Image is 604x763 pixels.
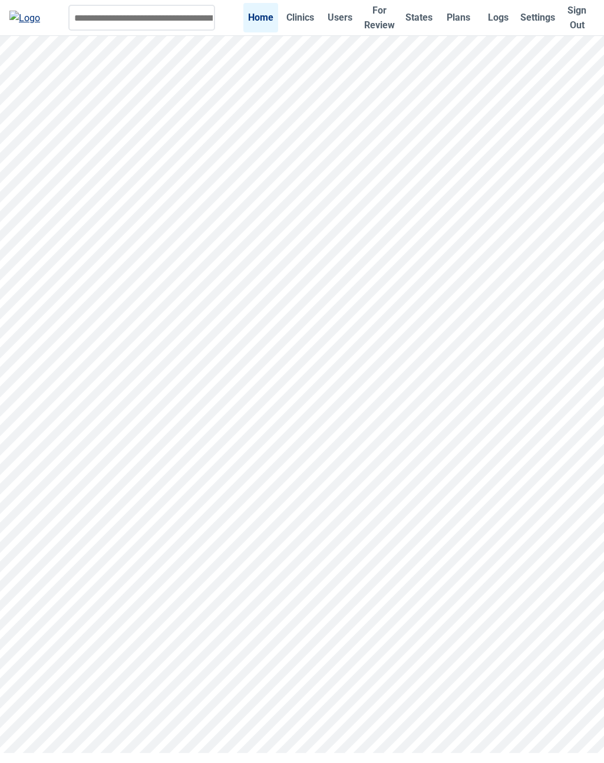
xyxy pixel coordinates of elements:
a: Plans [441,3,476,32]
img: Logo [9,11,40,25]
a: Clinics [283,3,318,32]
a: Home [243,3,278,32]
a: Logs [481,3,516,32]
a: Settings [520,3,555,32]
a: States [402,3,437,32]
a: Users [322,3,357,32]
